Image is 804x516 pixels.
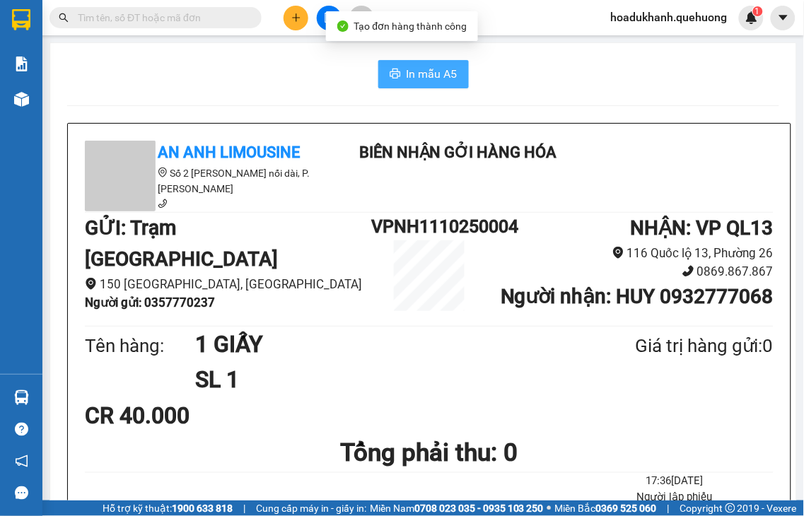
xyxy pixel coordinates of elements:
h1: VPNH1110250004 [372,213,487,240]
span: message [15,486,28,500]
li: 150 [GEOGRAPHIC_DATA], [GEOGRAPHIC_DATA] [85,275,372,294]
li: Số 2 [PERSON_NAME] nối dài, P. [PERSON_NAME] [85,165,339,197]
b: An Anh Limousine [18,91,78,158]
button: caret-down [771,6,796,30]
b: NHẬN : VP QL13 [631,216,774,240]
img: logo-vxr [12,9,30,30]
div: Giá trị hàng gửi: 0 [567,332,774,360]
span: caret-down [777,11,790,24]
li: Người lập phiếu [576,489,774,506]
img: solution-icon [14,57,29,71]
b: Biên nhận gởi hàng hóa [91,20,136,136]
span: | [243,500,245,516]
strong: 0708 023 035 - 0935 103 250 [414,503,544,514]
span: Miền Bắc [555,500,657,516]
span: In mẫu A5 [407,65,458,83]
span: ⚪️ [547,505,552,511]
span: plus [291,13,301,23]
span: 1 [755,6,760,16]
span: environment [612,247,624,259]
li: 116 Quốc lộ 13, Phường 26 [487,244,774,263]
span: Tạo đơn hàng thành công [354,20,467,32]
button: plus [284,6,308,30]
h1: Tổng phải thu: 0 [85,433,774,472]
span: check-circle [337,20,349,32]
button: printerIn mẫu A5 [378,60,469,88]
div: Tên hàng: [85,332,195,360]
h1: SL 1 [195,362,567,397]
span: environment [85,278,97,290]
span: phone [158,199,168,209]
button: aim [349,6,374,30]
b: Người gửi : 0357770237 [85,295,215,310]
b: Người nhận : HUY 0932777068 [501,285,774,308]
span: file-add [324,13,334,23]
span: environment [158,168,168,177]
span: Miền Nam [370,500,544,516]
h1: 1 GIẤY [195,327,567,362]
input: Tìm tên, số ĐT hoặc mã đơn [78,10,245,25]
b: GỬI : Trạm [GEOGRAPHIC_DATA] [85,216,278,271]
span: | [668,500,670,516]
span: phone [682,265,694,277]
span: question-circle [15,423,28,436]
b: Biên nhận gởi hàng hóa [359,143,557,161]
span: copyright [726,503,735,513]
img: warehouse-icon [14,390,29,405]
span: printer [390,68,401,81]
span: notification [15,455,28,468]
span: hoadukhanh.quehuong [600,8,739,26]
b: An Anh Limousine [158,143,300,161]
span: Cung cấp máy in - giấy in: [256,500,366,516]
span: Hỗ trợ kỹ thuật: [103,500,233,516]
img: warehouse-icon [14,92,29,107]
img: icon-new-feature [745,11,758,24]
li: 17:36[DATE] [576,473,774,490]
li: 0869.867.867 [487,262,774,281]
span: search [59,13,69,23]
div: CR 40.000 [85,398,312,433]
strong: 0369 525 060 [596,503,657,514]
sup: 1 [753,6,763,16]
strong: 1900 633 818 [172,503,233,514]
button: file-add [317,6,342,30]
